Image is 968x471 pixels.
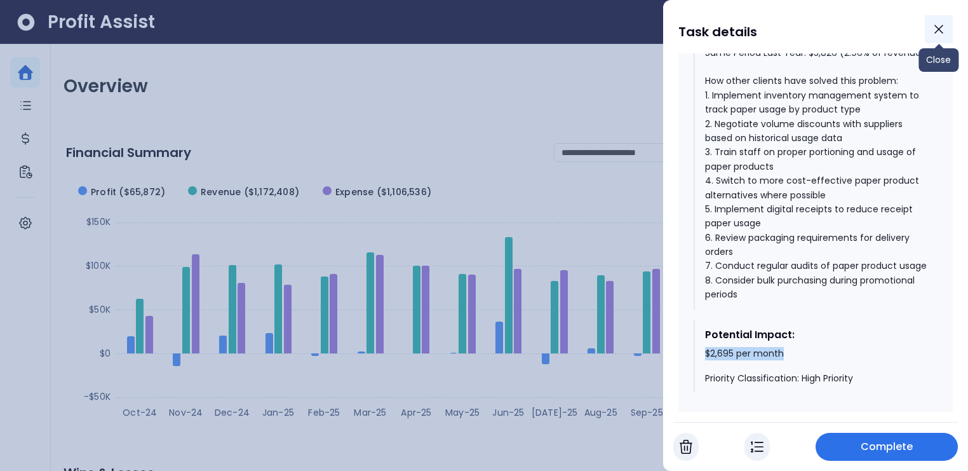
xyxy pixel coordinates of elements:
[680,439,692,454] img: Cancel Task
[925,15,953,43] button: Close
[816,433,958,461] button: Complete
[705,348,927,385] div: $2,695 per month Priority Classification: High Priority
[918,48,958,72] div: Close
[705,3,927,301] div: Current Period: $8,521 (4.65% of revenue) Last Period: $5,172 (3.45% of revenue) 2 Periods Ago: $...
[751,439,763,454] img: In Progress
[705,327,927,343] div: Potential Impact:
[678,20,757,43] h1: Task details
[861,439,913,454] span: Complete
